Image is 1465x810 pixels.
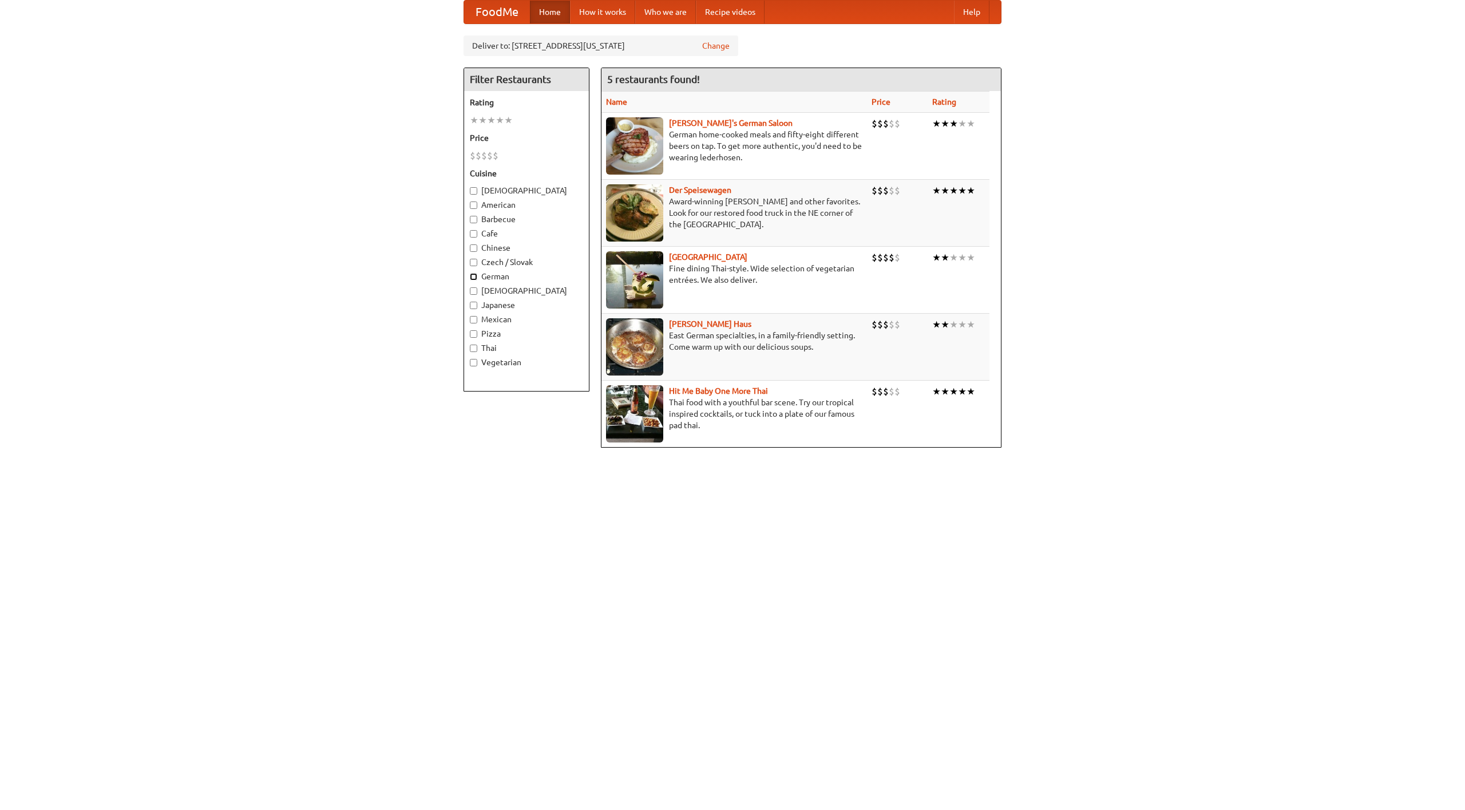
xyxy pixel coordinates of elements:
li: ★ [941,184,949,197]
input: Cafe [470,230,477,238]
li: ★ [932,251,941,264]
li: $ [872,251,877,264]
h5: Price [470,132,583,144]
input: Pizza [470,330,477,338]
a: Price [872,97,890,106]
li: $ [894,184,900,197]
h5: Rating [470,97,583,108]
li: ★ [949,184,958,197]
a: Der Speisewagen [669,185,731,195]
label: Mexican [470,314,583,325]
input: Chinese [470,244,477,252]
a: Hit Me Baby One More Thai [669,386,768,396]
h5: Cuisine [470,168,583,179]
input: Barbecue [470,216,477,223]
input: [DEMOGRAPHIC_DATA] [470,287,477,295]
li: $ [872,318,877,331]
li: $ [883,184,889,197]
label: Vegetarian [470,357,583,368]
label: Cafe [470,228,583,239]
li: ★ [941,318,949,331]
li: $ [883,251,889,264]
li: ★ [932,318,941,331]
li: $ [877,318,883,331]
li: $ [872,184,877,197]
li: ★ [478,114,487,127]
li: $ [476,149,481,162]
li: ★ [949,385,958,398]
li: $ [470,149,476,162]
li: $ [877,117,883,130]
li: ★ [967,318,975,331]
a: Help [954,1,989,23]
img: babythai.jpg [606,385,663,442]
li: ★ [949,251,958,264]
li: ★ [958,251,967,264]
a: [GEOGRAPHIC_DATA] [669,252,747,262]
label: [DEMOGRAPHIC_DATA] [470,185,583,196]
label: [DEMOGRAPHIC_DATA] [470,285,583,297]
a: Home [530,1,570,23]
li: $ [883,318,889,331]
a: How it works [570,1,635,23]
img: satay.jpg [606,251,663,309]
li: ★ [967,385,975,398]
p: East German specialties, in a family-friendly setting. Come warm up with our delicious soups. [606,330,862,353]
li: $ [889,318,894,331]
li: ★ [470,114,478,127]
li: $ [877,385,883,398]
li: ★ [932,117,941,130]
li: $ [877,251,883,264]
li: $ [889,184,894,197]
img: kohlhaus.jpg [606,318,663,376]
li: ★ [949,117,958,130]
ng-pluralize: 5 restaurants found! [607,74,700,85]
li: ★ [967,251,975,264]
li: $ [493,149,498,162]
li: ★ [941,251,949,264]
li: ★ [958,117,967,130]
li: ★ [967,184,975,197]
div: Deliver to: [STREET_ADDRESS][US_STATE] [464,35,738,56]
li: $ [889,117,894,130]
p: Thai food with a youthful bar scene. Try our tropical inspired cocktails, or tuck into a plate of... [606,397,862,431]
a: Change [702,40,730,52]
p: Award-winning [PERSON_NAME] and other favorites. Look for our restored food truck in the NE corne... [606,196,862,230]
a: Rating [932,97,956,106]
li: ★ [949,318,958,331]
label: Barbecue [470,214,583,225]
li: $ [481,149,487,162]
a: Who we are [635,1,696,23]
li: $ [894,251,900,264]
h4: Filter Restaurants [464,68,589,91]
label: Thai [470,342,583,354]
label: German [470,271,583,282]
li: ★ [932,385,941,398]
p: German home-cooked meals and fifty-eight different beers on tap. To get more authentic, you'd nee... [606,129,862,163]
li: ★ [496,114,504,127]
label: Pizza [470,328,583,339]
input: Vegetarian [470,359,477,366]
li: $ [889,251,894,264]
li: $ [894,117,900,130]
label: American [470,199,583,211]
img: speisewagen.jpg [606,184,663,242]
li: $ [872,117,877,130]
a: Recipe videos [696,1,765,23]
a: [PERSON_NAME]'s German Saloon [669,118,793,128]
p: Fine dining Thai-style. Wide selection of vegetarian entrées. We also deliver. [606,263,862,286]
li: ★ [932,184,941,197]
label: Chinese [470,242,583,254]
a: [PERSON_NAME] Haus [669,319,751,329]
li: $ [877,184,883,197]
input: Japanese [470,302,477,309]
input: Mexican [470,316,477,323]
li: $ [883,385,889,398]
li: ★ [941,117,949,130]
input: American [470,201,477,209]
